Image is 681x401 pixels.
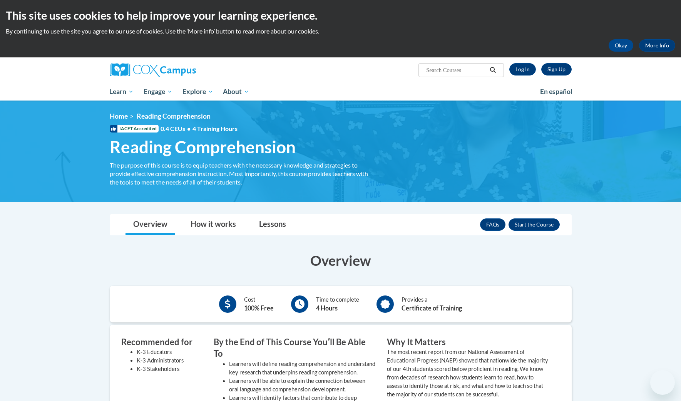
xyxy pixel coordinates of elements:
button: Enroll [509,218,560,231]
div: The purpose of this course is to equip teachers with the necessary knowledge and strategies to pr... [110,161,375,186]
span: About [223,87,249,96]
button: Search [487,65,499,75]
div: Provides a [402,295,462,313]
a: Home [110,112,128,120]
a: Explore [177,83,218,101]
span: En español [540,87,572,96]
button: Okay [609,39,633,52]
li: K-3 Administrators [137,356,202,365]
a: En español [535,84,577,100]
span: 0.4 CEUs [161,124,238,133]
h2: This site uses cookies to help improve your learning experience. [6,8,675,23]
div: Main menu [98,83,583,101]
h3: By the End of This Course Youʹll Be Able To [214,336,375,360]
value: The most recent report from our National Assessment of Educational Progress (NAEP) showed that na... [387,349,548,398]
b: 100% Free [244,304,274,312]
a: Overview [125,215,175,235]
a: Learn [105,83,139,101]
li: Learners will be able to explain the connection between oral language and comprehension development. [229,377,375,394]
a: Lessons [251,215,294,235]
div: Time to complete [316,295,359,313]
h3: Recommended for [121,336,202,348]
li: K-3 Educators [137,348,202,356]
span: Explore [182,87,213,96]
span: • [187,125,191,132]
a: Engage [139,83,177,101]
span: IACET Accredited [110,125,159,133]
span: Reading Comprehension [110,137,296,157]
a: Cox Campus [110,63,256,77]
a: Log In [509,63,536,76]
span: Learn [109,87,134,96]
a: More Info [639,39,675,52]
a: How it works [183,215,244,235]
div: Cost [244,295,274,313]
span: Engage [144,87,172,96]
li: Learners will define reading comprehension and understand key research that underpins reading com... [229,360,375,377]
span: 4 Training Hours [192,125,238,132]
img: Cox Campus [110,63,196,77]
a: Register [541,63,572,76]
li: K-3 Stakeholders [137,365,202,373]
input: Search Courses [425,65,487,75]
p: By continuing to use the site you agree to our use of cookies. Use the ‘More info’ button to read... [6,27,675,35]
a: About [218,83,254,101]
span: Reading Comprehension [137,112,211,120]
b: 4 Hours [316,304,338,312]
iframe: Button to launch messaging window [650,370,675,395]
b: Certificate of Training [402,304,462,312]
h3: Why It Matters [387,336,549,348]
h3: Overview [110,251,572,270]
a: FAQs [480,218,505,231]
